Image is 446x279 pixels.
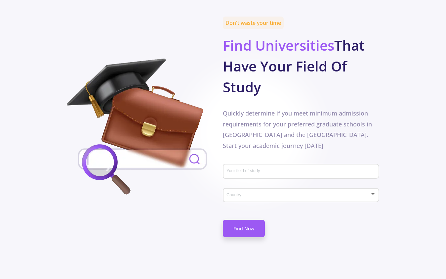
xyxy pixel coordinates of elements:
span: Find Universities [223,36,334,55]
b: That Have Your Field Of Study [223,36,365,96]
span: Quickly determine if you meet minimum admission requirements for your preferred graduate schools ... [223,109,372,149]
span: Don't waste your time [223,17,284,29]
a: Find Now [223,220,265,237]
img: field [67,59,219,198]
